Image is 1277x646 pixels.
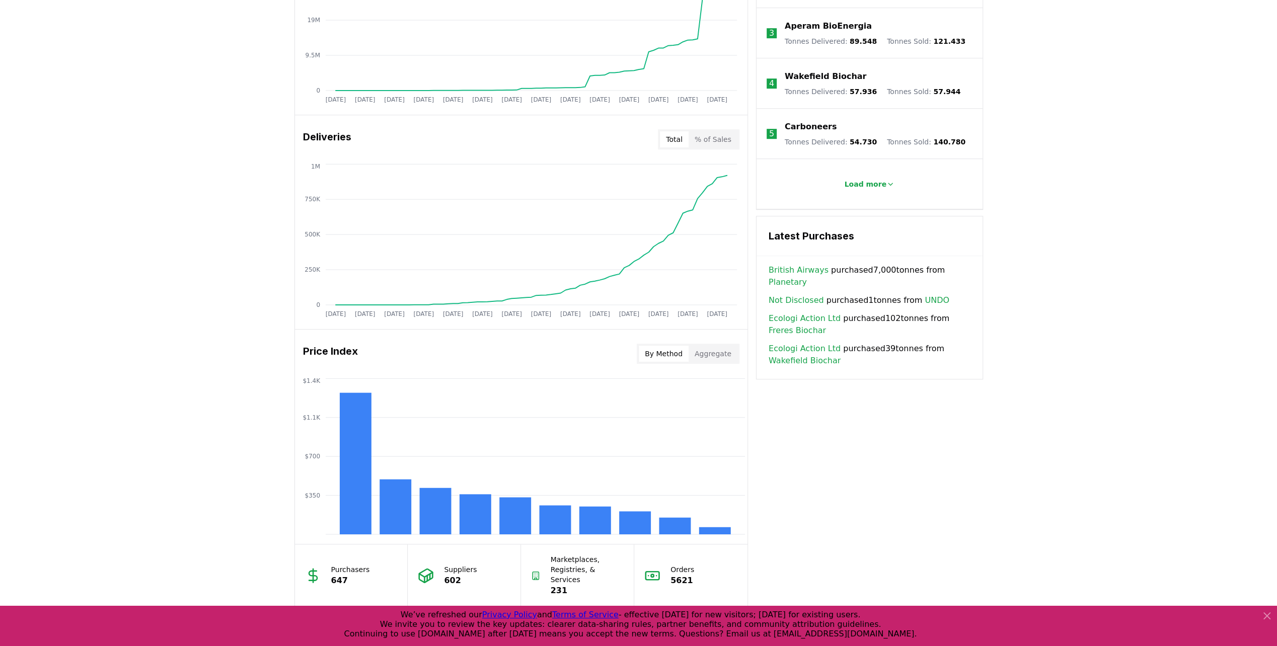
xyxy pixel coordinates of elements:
tspan: 0 [316,87,320,94]
button: Aggregate [689,346,737,362]
tspan: [DATE] [325,96,346,103]
tspan: $700 [305,453,320,460]
tspan: [DATE] [678,310,698,317]
tspan: [DATE] [619,96,639,103]
tspan: [DATE] [442,96,463,103]
p: 647 [331,575,370,587]
tspan: 500K [305,231,321,238]
tspan: [DATE] [442,310,463,317]
button: % of Sales [689,131,737,147]
span: purchased 39 tonnes from [769,343,970,367]
tspan: [DATE] [501,96,522,103]
tspan: 19M [307,17,320,24]
tspan: [DATE] [413,96,434,103]
span: 57.944 [933,88,960,96]
tspan: [DATE] [560,310,581,317]
p: 602 [444,575,477,587]
span: 140.780 [933,138,965,146]
p: Load more [844,179,886,189]
span: purchased 102 tonnes from [769,312,970,337]
a: Ecologi Action Ltd [769,312,841,325]
tspan: [DATE] [501,310,522,317]
tspan: [DATE] [531,96,551,103]
p: 5621 [670,575,694,587]
button: Total [660,131,689,147]
p: Tonnes Sold : [887,36,965,46]
p: Marketplaces, Registries, & Services [551,554,624,585]
tspan: [DATE] [678,96,698,103]
p: 3 [769,27,774,39]
tspan: [DATE] [648,310,669,317]
button: By Method [639,346,689,362]
a: UNDO [925,294,949,306]
h3: Deliveries [303,129,351,149]
tspan: [DATE] [560,96,581,103]
span: 121.433 [933,37,965,45]
p: Tonnes Sold : [887,137,965,147]
button: Load more [836,174,903,194]
a: Wakefield Biochar [785,70,866,83]
p: 231 [551,585,624,597]
tspan: [DATE] [354,96,375,103]
a: Not Disclosed [769,294,824,306]
tspan: $350 [305,492,320,499]
tspan: [DATE] [531,310,551,317]
a: Planetary [769,276,807,288]
a: Carboneers [785,121,837,133]
tspan: [DATE] [384,96,405,103]
tspan: [DATE] [589,96,610,103]
tspan: [DATE] [707,310,727,317]
a: Ecologi Action Ltd [769,343,841,355]
p: 4 [769,77,774,90]
p: Suppliers [444,564,477,575]
h3: Latest Purchases [769,228,970,244]
a: Wakefield Biochar [769,355,841,367]
tspan: 0 [316,301,320,308]
a: Freres Biochar [769,325,826,337]
tspan: [DATE] [413,310,434,317]
tspan: [DATE] [354,310,375,317]
tspan: $1.1K [303,414,321,421]
tspan: 750K [305,196,321,203]
tspan: 9.5M [305,52,320,59]
p: Tonnes Delivered : [785,36,877,46]
tspan: [DATE] [472,310,493,317]
h3: Price Index [303,344,358,364]
p: 5 [769,128,774,140]
p: Orders [670,564,694,575]
tspan: 1M [311,163,320,170]
span: purchased 7,000 tonnes from [769,264,970,288]
p: Tonnes Delivered : [785,87,877,97]
p: Tonnes Delivered : [785,137,877,147]
span: 89.548 [850,37,877,45]
tspan: [DATE] [472,96,493,103]
tspan: [DATE] [384,310,405,317]
span: 57.936 [850,88,877,96]
p: Purchasers [331,564,370,575]
tspan: 250K [305,266,321,273]
a: Aperam BioEnergia [785,20,872,32]
tspan: [DATE] [707,96,727,103]
tspan: [DATE] [589,310,610,317]
a: British Airways [769,264,829,276]
tspan: [DATE] [325,310,346,317]
span: 54.730 [850,138,877,146]
tspan: [DATE] [619,310,639,317]
p: Tonnes Sold : [887,87,960,97]
tspan: [DATE] [648,96,669,103]
span: purchased 1 tonnes from [769,294,949,306]
tspan: $1.4K [303,377,321,384]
